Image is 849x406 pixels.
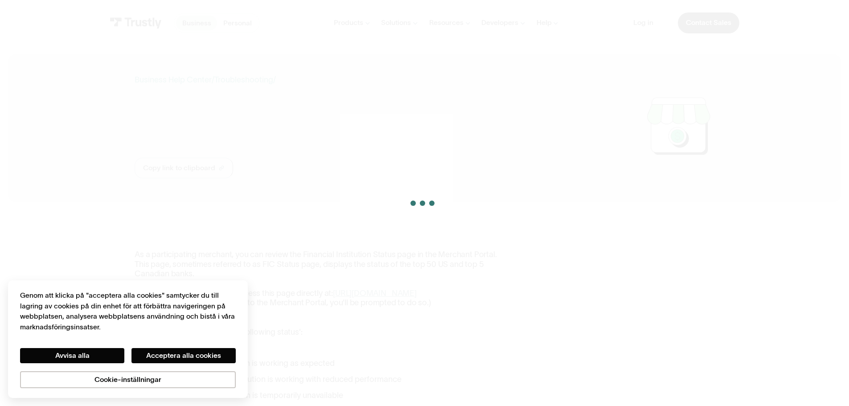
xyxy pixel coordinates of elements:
div: Genom att klicka på "acceptera alla cookies" samtycker du till lagring av cookies på din enhet fö... [20,290,236,332]
button: Avvisa alla [20,348,124,363]
button: Acceptera alla cookies [131,348,236,363]
div: Integritet [20,290,236,388]
button: Cookie-inställningar [20,371,236,388]
div: Cookie banner [8,280,248,398]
